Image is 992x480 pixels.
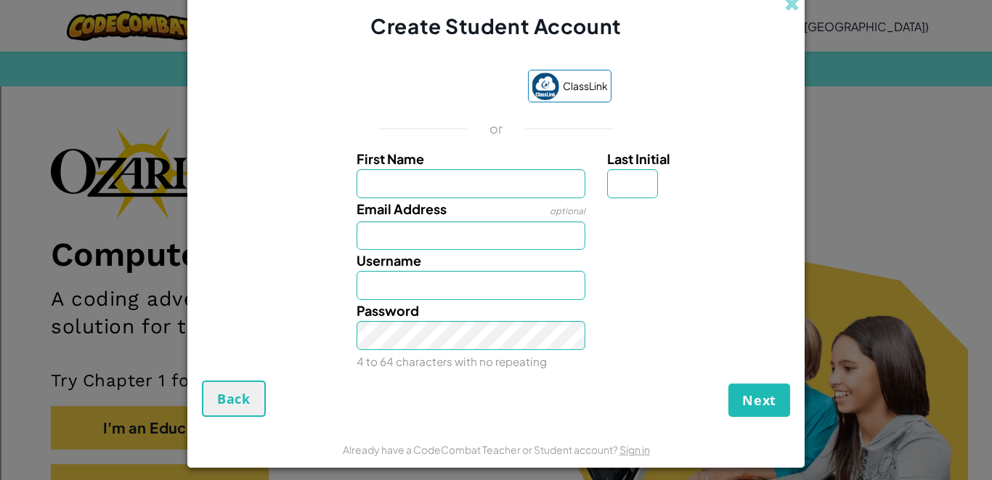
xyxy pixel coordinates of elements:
[6,19,986,32] div: Sort New > Old
[343,443,619,456] span: Already have a CodeCombat Teacher or Student account?
[550,206,585,216] span: optional
[357,150,424,167] span: First Name
[370,13,621,38] span: Create Student Account
[6,6,986,19] div: Sort A > Z
[607,150,670,167] span: Last Initial
[742,391,776,409] span: Next
[357,354,547,368] small: 4 to 64 characters with no repeating
[6,71,986,84] div: Sign out
[6,45,986,58] div: Delete
[357,252,421,269] span: Username
[202,381,266,417] button: Back
[357,200,447,217] span: Email Address
[217,390,251,407] span: Back
[563,76,608,97] span: ClassLink
[532,73,559,100] img: classlink-logo-small.png
[6,32,986,45] div: Move To ...
[6,84,986,97] div: Rename
[6,58,986,71] div: Options
[728,383,790,417] button: Next
[357,302,419,319] span: Password
[489,120,503,137] p: or
[619,443,650,456] a: Sign in
[6,97,986,110] div: Move To ...
[373,72,521,104] iframe: Sign in with Google Button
